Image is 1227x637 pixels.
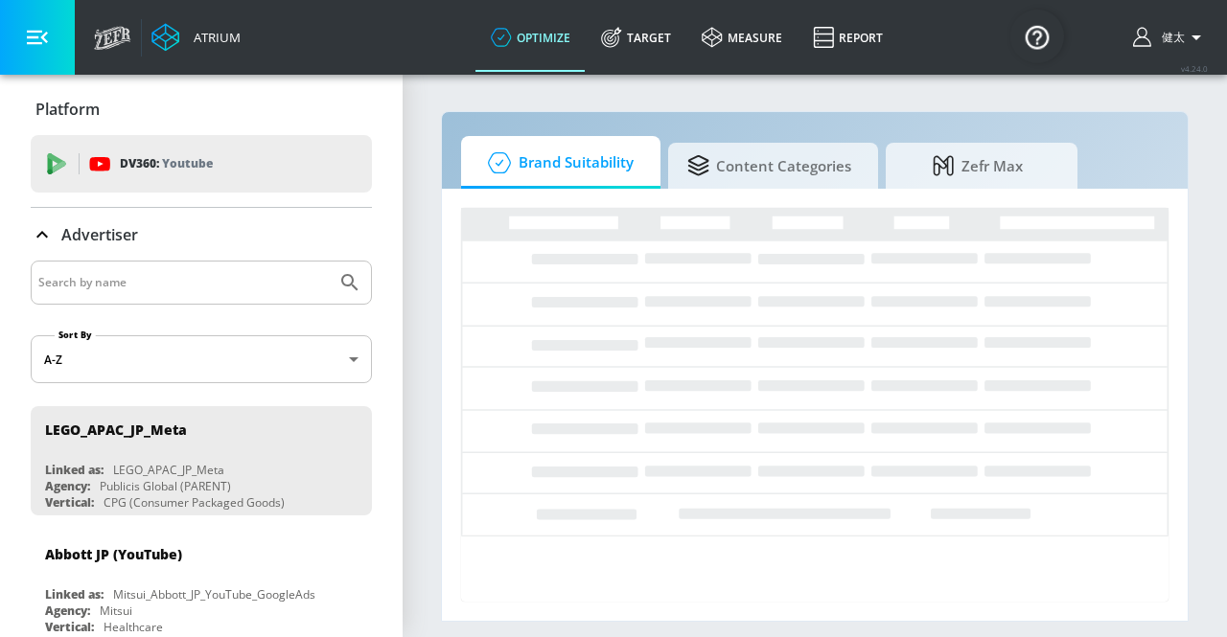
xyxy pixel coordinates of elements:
div: Platform [31,82,372,136]
span: Brand Suitability [480,140,634,186]
div: Publicis Global (PARENT) [100,478,231,494]
div: LEGO_APAC_JP_Meta [45,421,187,439]
div: Atrium [186,29,241,46]
a: measure [686,3,798,72]
a: Report [798,3,898,72]
p: DV360: [120,153,213,174]
label: Sort By [55,329,96,341]
button: 健太 [1133,26,1208,49]
div: Agency: [45,478,90,494]
p: Youtube [162,153,213,173]
span: Zefr Max [905,143,1051,189]
a: Atrium [151,23,241,52]
div: Agency: [45,603,90,619]
div: Linked as: [45,462,104,478]
div: DV360: Youtube [31,135,372,193]
div: Linked as: [45,586,104,603]
div: LEGO_APAC_JP_Meta [113,462,224,478]
div: CPG (Consumer Packaged Goods) [104,494,285,511]
a: Target [586,3,686,72]
div: A-Z [31,335,372,383]
div: LEGO_APAC_JP_MetaLinked as:LEGO_APAC_JP_MetaAgency:Publicis Global (PARENT)Vertical:CPG (Consumer... [31,406,372,515]
div: Healthcare [104,619,163,635]
span: login as: kenta.kurishima@mbk-digital.co.jp [1154,30,1185,46]
div: Vertical: [45,619,94,635]
span: v 4.24.0 [1181,63,1208,74]
p: Platform [35,99,100,120]
input: Search by name [38,270,329,295]
a: optimize [475,3,586,72]
div: Mitsui_Abbott_JP_YouTube_GoogleAds [113,586,315,603]
div: Vertical: [45,494,94,511]
div: Abbott JP (YouTube) [45,545,182,563]
p: Advertiser [61,224,138,245]
button: Open Resource Center [1010,10,1064,63]
div: Mitsui [100,603,132,619]
span: Content Categories [687,143,851,189]
div: Advertiser [31,208,372,262]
